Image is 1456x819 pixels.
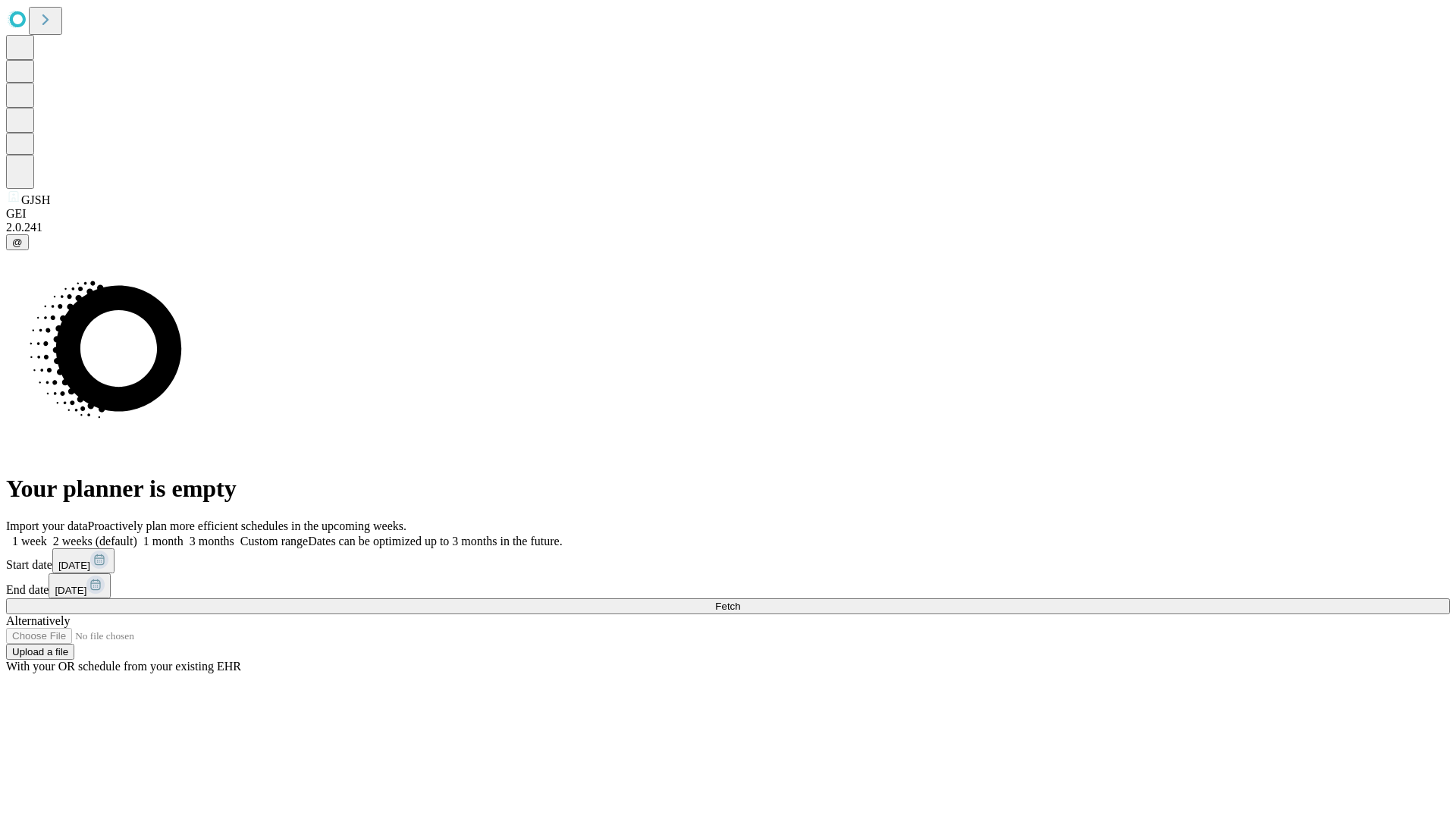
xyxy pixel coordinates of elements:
span: [DATE] [58,560,90,571]
div: Start date [6,548,1450,573]
button: @ [6,234,29,250]
span: Custom range [240,535,308,548]
span: 1 week [12,535,47,548]
span: Fetch [715,601,740,612]
span: 3 months [190,535,234,548]
span: Alternatively [6,614,70,627]
span: Import your data [6,519,88,532]
button: Fetch [6,598,1450,614]
div: GEI [6,207,1450,221]
span: 2 weeks (default) [53,535,137,548]
button: [DATE] [52,548,115,573]
button: [DATE] [49,573,111,598]
span: With your OR schedule from your existing EHR [6,660,241,673]
button: Upload a file [6,644,74,660]
div: End date [6,573,1450,598]
span: @ [12,237,23,248]
h1: Your planner is empty [6,475,1450,503]
span: 1 month [143,535,184,548]
span: GJSH [21,193,50,206]
span: Dates can be optimized up to 3 months in the future. [308,535,562,548]
span: [DATE] [55,585,86,596]
div: 2.0.241 [6,221,1450,234]
span: Proactively plan more efficient schedules in the upcoming weeks. [88,519,406,532]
